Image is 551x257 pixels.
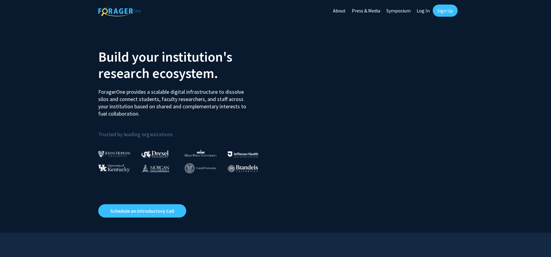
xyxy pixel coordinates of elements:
img: Morgan State University [141,164,169,172]
p: ForagerOne provides a scalable digital infrastructure to dissolve silos and connect students, fac... [98,84,250,117]
img: Brandeis University [228,165,258,172]
img: University of Kentucky [98,164,130,172]
a: Sign Up [433,5,458,17]
h2: Build your institution's research ecosystem. [98,49,271,81]
a: Opens in a new tab [98,204,186,218]
img: Thomas Jefferson University [228,151,258,157]
img: Cornell University [185,163,216,173]
img: Drexel University [141,150,169,157]
img: Johns Hopkins University [98,151,130,157]
img: ForagerOne Logo [98,6,141,16]
p: Trusted by leading organizations [98,122,271,139]
img: High Point University [185,149,217,157]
